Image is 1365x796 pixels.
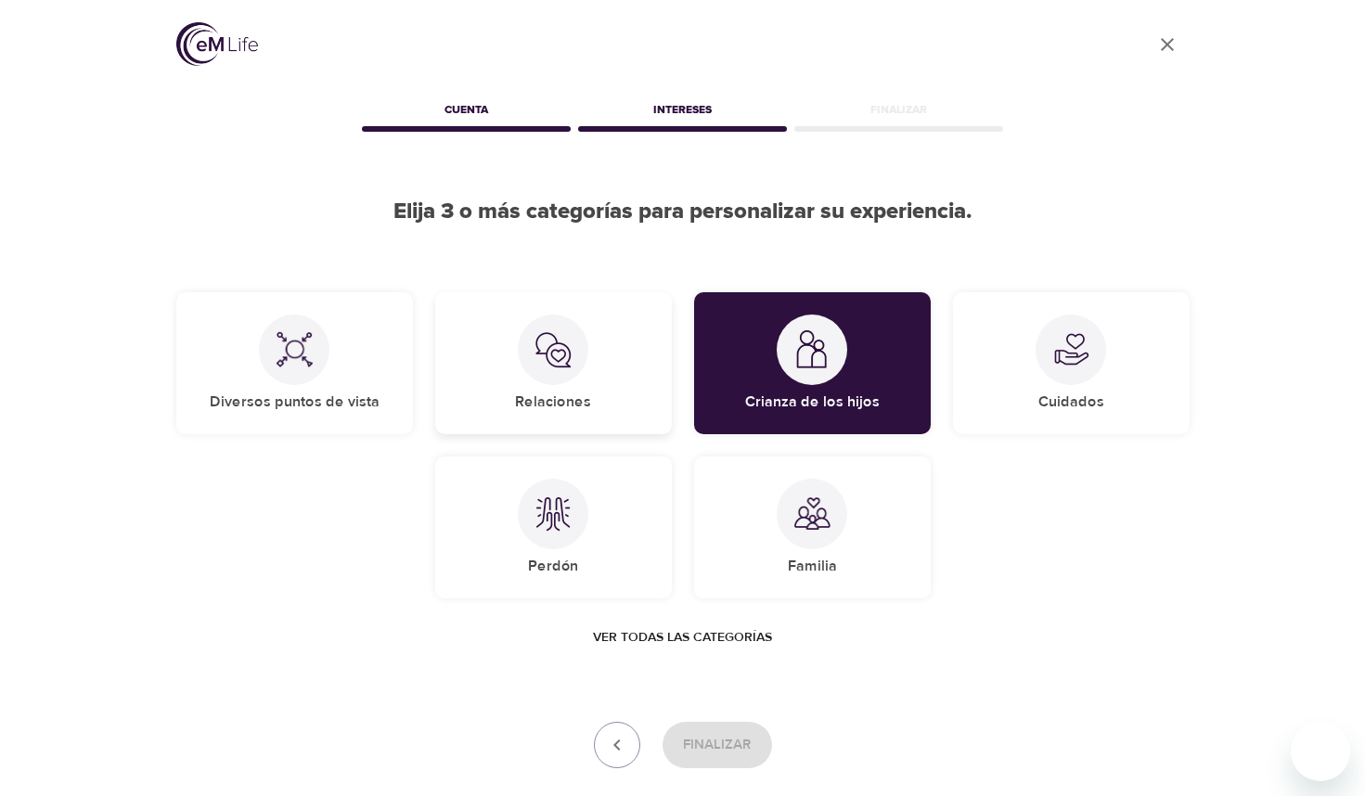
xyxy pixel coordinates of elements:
iframe: Botón para iniciar la ventana de mensajería [1291,722,1350,781]
div: Crianza de los hijosCrianza de los hijos [694,292,931,434]
h5: Familia [788,557,837,576]
img: logo [176,22,258,66]
h5: Perdón [528,557,578,576]
span: Ver todas las categorías [593,626,772,649]
div: PerdónPerdón [435,456,672,598]
img: Perdón [534,495,572,533]
div: CuidadosCuidados [953,292,1190,434]
div: FamiliaFamilia [694,456,931,598]
img: Cuidados [1052,331,1089,368]
a: close [1145,22,1190,67]
img: Relaciones [534,331,572,368]
button: Ver todas las categorías [586,621,779,655]
img: Diversos puntos de vista [276,331,313,368]
img: Crianza de los hijos [793,330,831,368]
div: RelacionesRelaciones [435,292,672,434]
h2: Elija 3 o más categorías para personalizar su experiencia. [176,199,1190,225]
h5: Cuidados [1038,392,1104,412]
img: Familia [793,495,831,533]
h5: Relaciones [515,392,591,412]
h5: Crianza de los hijos [745,392,880,412]
div: Diversos puntos de vistaDiversos puntos de vista [176,292,413,434]
h5: Diversos puntos de vista [210,392,380,412]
